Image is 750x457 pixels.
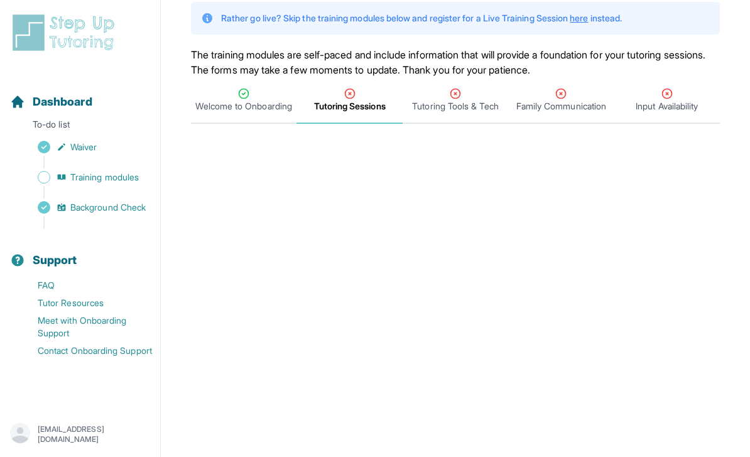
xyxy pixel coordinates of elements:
[314,100,386,113] span: Tutoring Sessions
[10,199,160,216] a: Background Check
[636,100,698,113] span: Input Availability
[516,100,606,113] span: Family Communication
[33,251,77,269] span: Support
[5,231,155,274] button: Support
[5,73,155,116] button: Dashboard
[70,171,139,184] span: Training modules
[570,13,588,23] a: here
[10,312,160,342] a: Meet with Onboarding Support
[10,277,160,294] a: FAQ
[10,168,160,186] a: Training modules
[70,141,97,153] span: Waiver
[10,138,160,156] a: Waiver
[10,13,122,53] img: logo
[195,100,291,113] span: Welcome to Onboarding
[10,93,92,111] a: Dashboard
[38,424,150,444] p: [EMAIL_ADDRESS][DOMAIN_NAME]
[10,342,160,360] a: Contact Onboarding Support
[70,201,146,214] span: Background Check
[33,93,92,111] span: Dashboard
[10,294,160,312] a: Tutor Resources
[10,423,150,446] button: [EMAIL_ADDRESS][DOMAIN_NAME]
[412,100,498,113] span: Tutoring Tools & Tech
[191,77,720,124] nav: Tabs
[191,47,720,77] p: The training modules are self-paced and include information that will provide a foundation for yo...
[221,12,622,25] p: Rather go live? Skip the training modules below and register for a Live Training Session instead.
[5,118,155,136] p: To-do list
